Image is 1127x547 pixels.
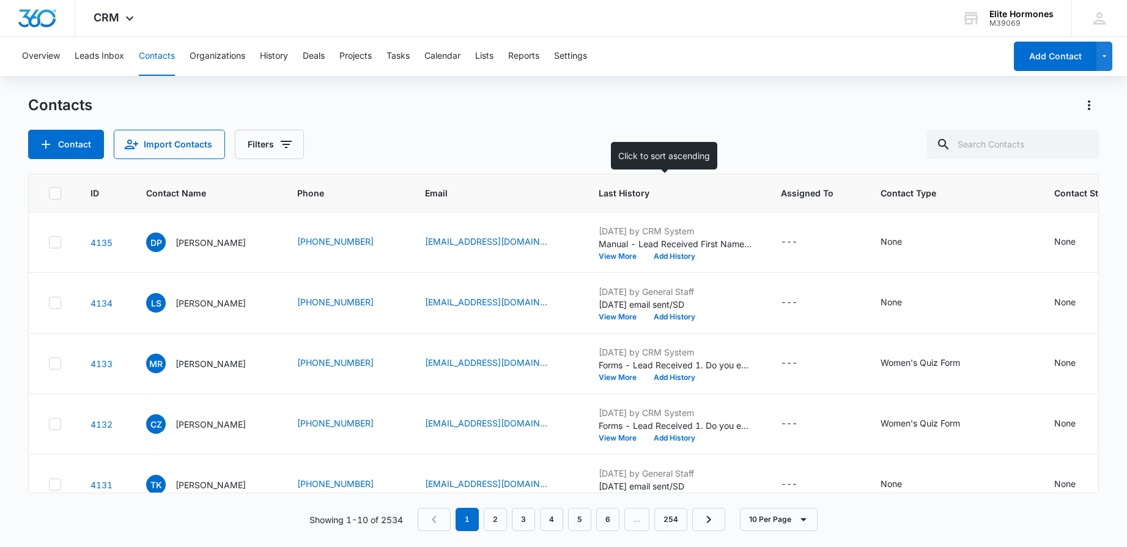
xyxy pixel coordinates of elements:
div: Email - tracikozi@gmail.com - Select to Edit Field [425,477,569,492]
div: None [1054,477,1076,490]
div: Email - mlpwvrp@gmail.com - Select to Edit Field [425,356,569,371]
span: Contact Name [146,187,250,199]
a: [PHONE_NUMBER] [297,235,374,248]
div: --- [781,356,797,371]
div: Assigned To - - Select to Edit Field [781,477,819,492]
div: Contact Status - None - Select to Edit Field [1054,296,1098,310]
div: Phone - +1 (715) 226-1831 - Select to Edit Field [297,235,396,250]
div: Contact Name - Traci Koziczkowski - Select to Edit Field [146,475,268,494]
span: CRM [94,11,119,24]
span: MR [146,354,166,373]
span: CZ [146,414,166,434]
p: [PERSON_NAME] [176,297,246,310]
div: Assigned To - - Select to Edit Field [781,356,819,371]
button: Reports [508,37,539,76]
a: Navigate to contact details page for Traci Koziczkowski [91,480,113,490]
div: None [881,477,902,490]
p: [DATE] by CRM System [599,225,752,237]
div: None [1054,356,1076,369]
button: Import Contacts [114,130,225,159]
a: Page 5 [568,508,591,531]
button: Leads Inbox [75,37,124,76]
div: Email - darpri83@gmail.com - Select to Edit Field [425,235,569,250]
button: View More [599,313,645,321]
p: [DATE] by General Staff [599,467,752,480]
p: [DATE] by General Staff [599,285,752,298]
a: Navigate to contact details page for Megan Reck [91,359,113,369]
div: None [881,296,902,308]
span: Email [425,187,552,199]
p: Forms - Lead Received 1. Do you experience frequent mood swings, irritability, or unexplained anx... [599,419,752,432]
div: Assigned To - - Select to Edit Field [781,417,819,431]
p: [DATE] by CRM System [599,406,752,419]
div: Contact Name - Darrell Prince - Select to Edit Field [146,233,268,252]
span: LS [146,293,166,313]
a: Page 254 [654,508,687,531]
p: [DATE] email sent/SD [599,298,752,311]
div: Assigned To - - Select to Edit Field [781,235,819,250]
p: [PERSON_NAME] [176,236,246,249]
span: ID [91,187,99,199]
button: View More [599,253,645,260]
button: Projects [339,37,372,76]
span: Contact Type [881,187,1007,199]
div: account name [989,9,1054,19]
a: Page 4 [540,508,563,531]
span: Last History [599,187,734,199]
div: Email - czielke51@gmail.com - Select to Edit Field [425,417,569,431]
button: View More [599,434,645,442]
a: [PHONE_NUMBER] [297,417,374,430]
button: Organizations [190,37,245,76]
a: Navigate to contact details page for Christine Zielke [91,419,113,430]
button: 10 Per Page [740,508,818,531]
button: Add History [645,374,704,381]
div: Women's Quiz Form [881,417,960,430]
a: Navigate to contact details page for Darrell Prince [91,237,113,248]
div: Phone - +1 (715) 309-8345 - Select to Edit Field [297,296,396,310]
span: Phone [297,187,378,199]
div: Contact Type - None - Select to Edit Field [881,235,924,250]
button: Calendar [424,37,460,76]
p: [DATE] by CRM System [599,346,752,359]
button: Add History [645,313,704,321]
button: Tasks [386,37,410,76]
a: [PHONE_NUMBER] [297,296,374,308]
div: Phone - (715) 533-8806 - Select to Edit Field [297,356,396,371]
a: [EMAIL_ADDRESS][DOMAIN_NAME] [425,235,547,248]
a: Page 2 [484,508,507,531]
div: Contact Name - Christine Zielke - Select to Edit Field [146,414,268,434]
button: Add Contact [28,130,104,159]
a: [PHONE_NUMBER] [297,356,374,369]
div: account id [989,19,1054,28]
div: None [881,235,902,248]
div: Assigned To - - Select to Edit Field [781,296,819,310]
p: [PERSON_NAME] [176,418,246,431]
a: Page 6 [596,508,619,531]
p: Showing 1-10 of 2534 [309,513,403,526]
div: Click to sort ascending [611,142,717,169]
em: 1 [456,508,479,531]
div: --- [781,296,797,310]
span: Assigned To [781,187,833,199]
div: Contact Type - Women's Quiz Form - Select to Edit Field [881,356,982,371]
p: [PERSON_NAME] [176,357,246,370]
button: Filters [235,130,304,159]
div: Email - leosalt067@gmail.com - Select to Edit Field [425,296,569,310]
button: Actions [1079,95,1099,115]
div: Women's Quiz Form [881,356,960,369]
div: Contact Status - None - Select to Edit Field [1054,477,1098,492]
button: Contacts [139,37,175,76]
div: Contact Type - Women's Quiz Form - Select to Edit Field [881,417,982,431]
span: DP [146,233,166,252]
h1: Contacts [28,96,92,114]
a: [EMAIL_ADDRESS][DOMAIN_NAME] [425,296,547,308]
a: [EMAIL_ADDRESS][DOMAIN_NAME] [425,417,547,430]
div: Contact Name - Megan Reck - Select to Edit Field [146,354,268,373]
div: Phone - (715) 612-1180 - Select to Edit Field [297,417,396,431]
span: TK [146,475,166,494]
div: Contact Type - None - Select to Edit Field [881,296,924,310]
p: Forms - Lead Received 1. Do you experience frequent mood swings, irritability, or unexplained anx... [599,359,752,371]
div: Phone - +1 (715) 600-3568 - Select to Edit Field [297,477,396,492]
span: Contact Status [1054,187,1117,199]
button: Add Contact [1014,42,1096,71]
